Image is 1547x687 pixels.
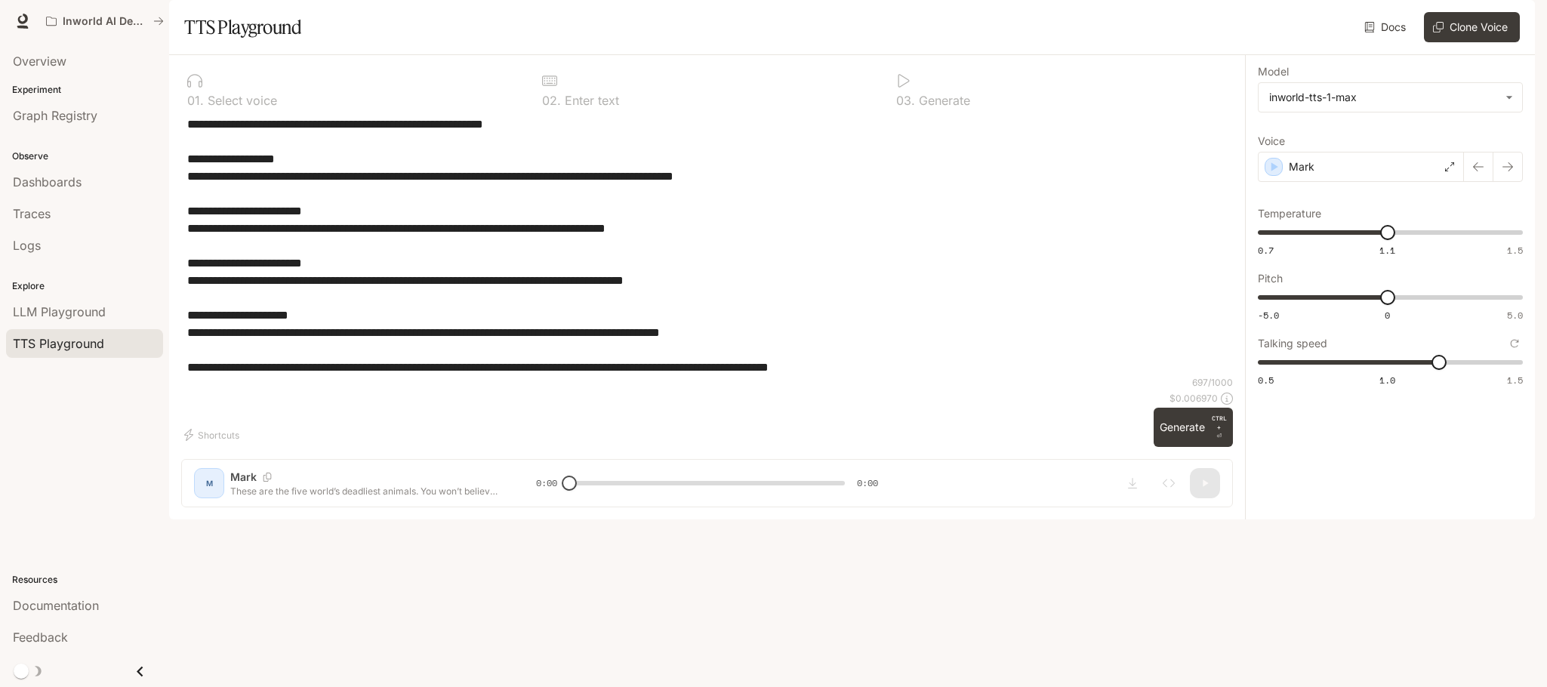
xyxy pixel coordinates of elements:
p: Mark [1289,159,1314,174]
span: 1.5 [1507,244,1523,257]
span: 1.1 [1379,244,1395,257]
button: GenerateCTRL +⏎ [1154,408,1233,447]
h1: TTS Playground [184,12,301,42]
div: inworld-tts-1-max [1259,83,1522,112]
span: -5.0 [1258,309,1279,322]
p: Voice [1258,136,1285,146]
button: Shortcuts [181,423,245,447]
a: Docs [1361,12,1412,42]
span: 0.5 [1258,374,1274,387]
p: Inworld AI Demos [63,15,147,28]
div: inworld-tts-1-max [1269,90,1498,105]
span: 1.5 [1507,374,1523,387]
p: Enter text [561,94,619,106]
p: Talking speed [1258,338,1327,349]
p: $ 0.006970 [1169,392,1218,405]
p: 0 2 . [542,94,561,106]
span: 0 [1385,309,1390,322]
p: Model [1258,66,1289,77]
button: Clone Voice [1424,12,1520,42]
button: Reset to default [1506,335,1523,352]
button: All workspaces [39,6,171,36]
span: 0.7 [1258,244,1274,257]
p: Temperature [1258,208,1321,219]
span: 1.0 [1379,374,1395,387]
p: 697 / 1000 [1192,376,1233,389]
span: 5.0 [1507,309,1523,322]
p: 0 1 . [187,94,204,106]
p: ⏎ [1211,414,1227,441]
p: 0 3 . [896,94,915,106]
p: Generate [915,94,970,106]
p: Pitch [1258,273,1283,284]
p: CTRL + [1211,414,1227,432]
p: Select voice [204,94,277,106]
